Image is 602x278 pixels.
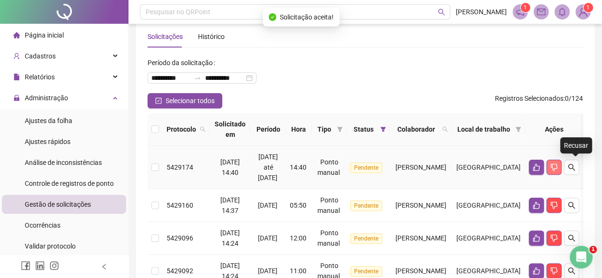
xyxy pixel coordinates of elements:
[25,242,76,250] span: Validar protocolo
[442,126,448,132] span: search
[558,8,566,16] span: bell
[550,234,558,242] span: dislike
[167,201,193,209] span: 5429160
[576,5,590,19] img: 91916
[533,163,540,171] span: like
[101,263,108,270] span: left
[537,8,545,16] span: mail
[21,261,30,270] span: facebook
[25,180,114,187] span: Controle de registros de ponto
[395,267,446,275] span: [PERSON_NAME]
[495,93,583,108] span: : 0 / 124
[194,74,201,82] span: swap-right
[533,201,540,209] span: like
[533,234,540,242] span: like
[380,126,386,132] span: filter
[395,163,446,171] span: [PERSON_NAME]
[317,229,339,247] span: Ponto manual
[516,8,524,16] span: notification
[290,163,306,171] span: 14:40
[550,163,558,171] span: dislike
[521,3,530,12] sup: 1
[167,267,193,275] span: 5429092
[167,163,193,171] span: 5429174
[258,267,277,275] span: [DATE]
[25,201,91,208] span: Gestão de solicitações
[25,31,64,39] span: Página inicial
[583,3,593,12] sup: Atualize o seu contato no menu Meus Dados
[568,201,575,209] span: search
[513,122,523,136] span: filter
[166,96,215,106] span: Selecionar todos
[586,4,590,11] span: 1
[220,229,240,247] span: [DATE] 14:24
[440,122,450,136] span: search
[25,117,72,125] span: Ajustes da folha
[258,234,277,242] span: [DATE]
[25,159,102,166] span: Análise de inconsistências
[550,201,558,209] span: dislike
[570,246,592,268] iframe: Intercom live chat
[350,124,376,134] span: Status
[568,267,575,275] span: search
[167,234,193,242] span: 5429096
[350,163,382,173] span: Pendente
[337,126,343,132] span: filter
[25,138,70,145] span: Ajustes rápidos
[317,196,339,214] span: Ponto manual
[350,233,382,244] span: Pendente
[529,124,579,134] div: Ações
[452,146,525,189] td: [GEOGRAPHIC_DATA]
[395,201,446,209] span: [PERSON_NAME]
[523,4,527,11] span: 1
[495,95,563,102] span: Registros Selecionados
[25,221,60,229] span: Ocorrências
[268,13,276,21] span: check-circle
[452,189,525,222] td: [GEOGRAPHIC_DATA]
[209,113,251,146] th: Solicitado em
[290,201,306,209] span: 05:50
[13,74,20,80] span: file
[568,163,575,171] span: search
[198,122,207,136] span: search
[258,201,277,209] span: [DATE]
[155,97,162,104] span: check-square
[13,32,20,38] span: home
[198,31,225,42] div: Histórico
[290,234,306,242] span: 12:00
[251,113,286,146] th: Período
[568,234,575,242] span: search
[13,53,20,59] span: user-add
[286,113,312,146] th: Hora
[258,153,278,182] span: [DATE] até [DATE]
[350,266,382,277] span: Pendente
[167,124,196,134] span: Protocolo
[515,126,521,132] span: filter
[220,196,240,214] span: [DATE] 14:37
[13,95,20,101] span: lock
[378,122,388,136] span: filter
[533,267,540,275] span: like
[35,261,45,270] span: linkedin
[589,246,597,253] span: 1
[25,94,68,102] span: Administração
[394,124,438,134] span: Colaborador
[148,55,219,70] label: Período da solicitação
[25,73,55,81] span: Relatórios
[49,261,59,270] span: instagram
[452,222,525,255] td: [GEOGRAPHIC_DATA]
[395,234,446,242] span: [PERSON_NAME]
[335,122,345,136] span: filter
[550,267,558,275] span: dislike
[350,201,382,211] span: Pendente
[148,93,222,108] button: Selecionar todos
[194,74,201,82] span: to
[148,31,183,42] div: Solicitações
[25,52,56,60] span: Cadastros
[317,158,339,176] span: Ponto manual
[456,7,507,17] span: [PERSON_NAME]
[200,126,206,132] span: search
[455,124,512,134] span: Local de trabalho
[438,9,445,16] span: search
[220,158,240,176] span: [DATE] 14:40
